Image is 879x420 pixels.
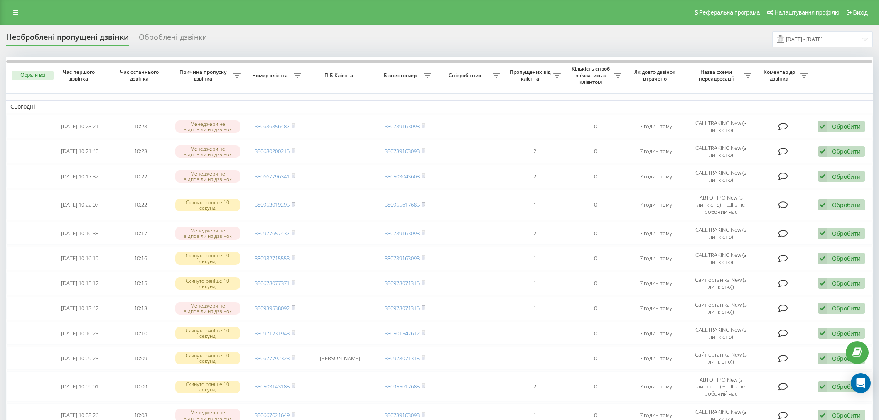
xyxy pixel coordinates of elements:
[832,304,861,312] div: Обробити
[110,297,171,320] td: 10:13
[565,371,626,402] td: 0
[565,322,626,345] td: 0
[385,201,420,208] a: 380955617685
[774,9,839,16] span: Налаштування профілю
[255,173,290,180] a: 380667796341
[504,371,565,402] td: 2
[175,120,241,133] div: Менеджери не відповіли на дзвінок
[49,322,110,345] td: [DATE] 10:10:23
[439,72,493,79] span: Співробітник
[626,140,686,163] td: 7 годин тому
[110,371,171,402] td: 10:09
[379,72,424,79] span: Бізнес номер
[699,9,760,16] span: Реферальна програма
[832,383,861,391] div: Обробити
[565,297,626,320] td: 0
[569,66,614,85] span: Кількість спроб зв'язатись з клієнтом
[49,272,110,295] td: [DATE] 10:15:12
[175,69,233,82] span: Причина пропуску дзвінка
[504,222,565,245] td: 2
[175,170,241,183] div: Менеджери не відповіли на дзвінок
[504,190,565,220] td: 1
[686,222,756,245] td: CALLTRAKING New (з липкістю)
[385,230,420,237] a: 380739163098
[832,230,861,237] div: Обробити
[626,190,686,220] td: 7 годин тому
[49,347,110,370] td: [DATE] 10:09:23
[504,140,565,163] td: 2
[565,115,626,138] td: 0
[255,411,290,419] a: 380667621649
[175,327,241,339] div: Скинуто раніше 10 секунд
[49,371,110,402] td: [DATE] 10:09:01
[626,247,686,270] td: 7 годин тому
[175,352,241,364] div: Скинуто раніше 10 секунд
[49,165,110,188] td: [DATE] 10:17:32
[832,201,861,209] div: Обробити
[385,383,420,390] a: 380955617685
[385,279,420,287] a: 380978071315
[255,279,290,287] a: 380678077371
[851,373,871,393] div: Open Intercom Messenger
[686,347,756,370] td: Сайт органіка New (з липкістю))
[255,304,290,312] a: 380939538092
[626,222,686,245] td: 7 годин тому
[504,247,565,270] td: 1
[255,354,290,362] a: 380677792323
[832,122,861,130] div: Обробити
[565,247,626,270] td: 0
[832,173,861,181] div: Обробити
[110,322,171,345] td: 10:10
[255,254,290,262] a: 380982715553
[255,330,290,337] a: 380971231943
[49,115,110,138] td: [DATE] 10:23:21
[832,354,861,362] div: Обробити
[565,222,626,245] td: 0
[626,322,686,345] td: 7 годин тому
[686,272,756,295] td: Сайт органіка New (з липкістю))
[255,201,290,208] a: 380953019295
[110,222,171,245] td: 10:17
[255,383,290,390] a: 380503143185
[508,69,553,82] span: Пропущених від клієнта
[565,272,626,295] td: 0
[385,304,420,312] a: 380978071315
[504,297,565,320] td: 1
[686,297,756,320] td: Сайт органіка New (з липкістю))
[385,173,420,180] a: 380503043608
[832,254,861,262] div: Обробити
[139,33,207,46] div: Оброблені дзвінки
[175,302,241,315] div: Менеджери не відповіли на дзвінок
[626,371,686,402] td: 7 годин тому
[626,272,686,295] td: 7 годин тому
[385,122,420,130] a: 380739163098
[565,140,626,163] td: 0
[249,72,294,79] span: Номер клієнта
[56,69,103,82] span: Час першого дзвінка
[49,190,110,220] td: [DATE] 10:22:07
[626,165,686,188] td: 7 годин тому
[110,115,171,138] td: 10:23
[626,347,686,370] td: 7 годин тому
[49,297,110,320] td: [DATE] 10:13:42
[832,411,861,419] div: Обробити
[49,247,110,270] td: [DATE] 10:16:19
[686,165,756,188] td: CALLTRAKING New (з липкістю)
[504,347,565,370] td: 1
[385,354,420,362] a: 380978071315
[49,140,110,163] td: [DATE] 10:21:40
[6,33,129,46] div: Необроблені пропущені дзвінки
[110,272,171,295] td: 10:15
[110,347,171,370] td: 10:09
[832,330,861,337] div: Обробити
[255,230,290,237] a: 380977657437
[565,347,626,370] td: 0
[175,227,241,239] div: Менеджери не відповіли на дзвінок
[12,71,54,80] button: Обрати всі
[255,147,290,155] a: 380680200215
[385,411,420,419] a: 380739163098
[504,322,565,345] td: 1
[686,247,756,270] td: CALLTRAKING New (з липкістю)
[49,222,110,245] td: [DATE] 10:10:35
[504,165,565,188] td: 2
